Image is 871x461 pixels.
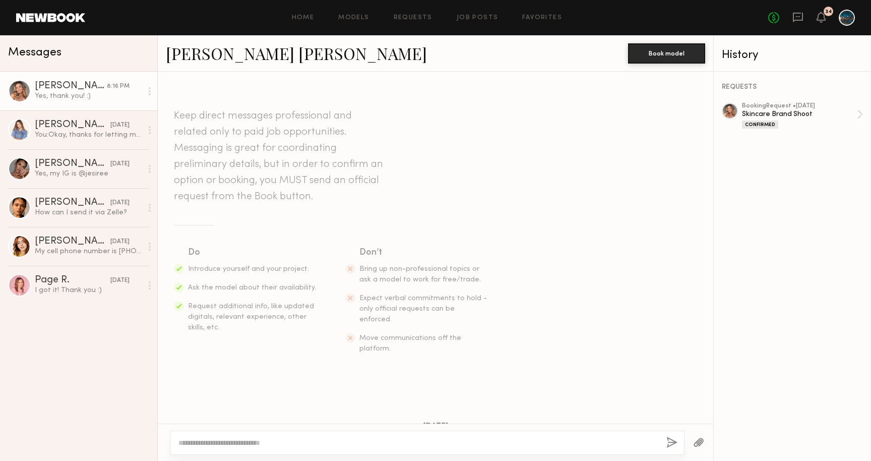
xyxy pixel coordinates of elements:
div: How can I send it via Zelle? [35,208,142,217]
div: [DATE] [110,237,130,247]
div: booking Request • [DATE] [742,103,857,109]
a: Models [338,15,369,21]
div: [DATE] [110,121,130,130]
div: [PERSON_NAME] [35,120,110,130]
a: [PERSON_NAME] [PERSON_NAME] [166,42,427,64]
div: [PERSON_NAME] [35,237,110,247]
div: I got it! Thank you :) [35,285,142,295]
span: Introduce yourself and your project. [188,266,309,272]
a: Book model [628,48,705,57]
div: Don’t [359,246,488,260]
div: My cell phone number is [PHONE_NUMBER] [35,247,142,256]
span: Expect verbal commitments to hold - only official requests can be enforced. [359,295,487,323]
button: Book model [628,43,705,64]
span: Request additional info, like updated digitals, relevant experience, other skills, etc. [188,303,314,331]
span: Ask the model about their availability. [188,284,316,291]
header: Keep direct messages professional and related only to paid job opportunities. Messaging is great ... [174,108,386,205]
div: [PERSON_NAME] [35,159,110,169]
div: [DATE] [110,159,130,169]
div: Yes, thank you! :) [35,91,142,101]
div: Yes, my IG is @jesiree [35,169,142,179]
div: 8:16 PM [107,82,130,91]
div: [DATE] [110,198,130,208]
span: [DATE] [423,423,449,431]
div: REQUESTS [722,84,863,91]
div: [DATE] [110,276,130,285]
span: Bring up non-professional topics or ask a model to work for free/trade. [359,266,481,283]
div: Page R. [35,275,110,285]
div: History [722,49,863,61]
a: Home [292,15,315,21]
div: Confirmed [742,121,778,129]
div: Do [188,246,317,260]
a: Favorites [522,15,562,21]
div: You: Okay, thanks for letting me know! The job posting was transparent about the terms & hourly b... [35,130,142,140]
span: Messages [8,47,61,59]
div: [PERSON_NAME] [PERSON_NAME] [35,81,107,91]
div: [PERSON_NAME] [35,198,110,208]
a: Requests [394,15,432,21]
a: bookingRequest •[DATE]Skincare Brand ShootConfirmed [742,103,863,129]
div: Skincare Brand Shoot [742,109,857,119]
a: Job Posts [457,15,499,21]
div: 34 [825,9,832,15]
span: Move communications off the platform. [359,335,461,352]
